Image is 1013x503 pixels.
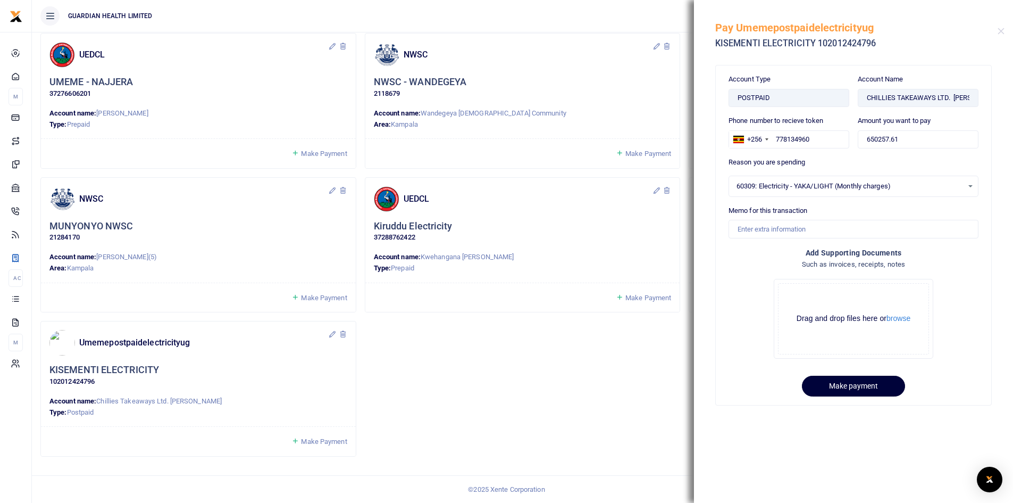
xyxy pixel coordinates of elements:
[49,109,96,117] strong: Account name:
[49,253,96,261] strong: Account name:
[49,120,67,128] strong: Type:
[67,408,94,416] span: Postpaid
[291,292,347,304] a: Make Payment
[49,220,133,233] h5: MUNYONYO NWSC
[374,88,672,100] p: 2118679
[374,220,453,233] h5: Kiruddu Electricity
[67,120,90,128] span: Prepaid
[9,269,23,287] li: Ac
[79,49,328,61] h4: UEDCL
[998,28,1004,35] button: Close
[374,109,421,117] strong: Account name:
[858,130,978,149] input: Enter a amount
[729,247,978,259] h4: Add supporting Documents
[802,376,905,397] button: Make payment
[391,120,418,128] span: Kampala
[96,109,148,117] span: [PERSON_NAME]
[96,253,157,261] span: [PERSON_NAME](5)
[729,131,772,148] div: Uganda: +256
[729,205,808,216] label: Memo for this transaction
[729,220,978,238] input: Enter extra information
[421,253,514,261] span: Kwehangana [PERSON_NAME]
[79,337,328,349] h4: Umemepostpaidelectricityug
[616,292,671,304] a: Make Payment
[736,181,963,192] span: 60309: Electricity - YAKA/LIGHT (Monthly charges)
[49,376,347,387] p: 102012424796
[374,120,391,128] strong: Area:
[301,438,347,446] span: Make Payment
[886,315,910,322] button: browse
[404,193,652,205] h4: UEDCL
[729,74,771,85] label: Account Type
[715,38,998,49] h5: KISEMENTI ELECTRICITY 102012424796
[10,10,22,23] img: logo-small
[49,76,347,99] div: Click to update
[49,88,347,100] p: 37276606201
[625,150,671,158] span: Make Payment
[79,193,328,205] h4: NWSC
[49,232,347,243] p: 21284170
[774,279,933,359] div: File Uploader
[49,397,96,405] strong: Account name:
[729,157,805,168] label: Reason you are spending
[49,364,347,387] div: Click to update
[49,408,67,416] strong: Type:
[291,147,347,160] a: Make Payment
[301,294,347,302] span: Make Payment
[729,259,978,270] h4: Such as invoices, receipts, notes
[374,253,421,261] strong: Account name:
[67,264,94,272] span: Kampala
[729,116,823,126] label: Phone number to recieve token
[391,264,414,272] span: Prepaid
[9,88,23,105] li: M
[49,364,159,376] h5: KISEMENTI ELECTRICITY
[715,21,998,34] h5: Pay Umemepostpaidelectricityug
[374,220,672,243] div: Click to update
[421,109,566,117] span: Wandegeya [DEMOGRAPHIC_DATA] Community
[374,264,391,272] strong: Type:
[96,397,222,405] span: Chillies Takeaways Ltd. [PERSON_NAME]
[625,294,671,302] span: Make Payment
[49,264,67,272] strong: Area:
[374,76,672,99] div: Click to update
[9,334,23,351] li: M
[977,467,1002,492] div: Open Intercom Messenger
[616,147,671,160] a: Make Payment
[858,74,903,85] label: Account Name
[858,116,931,126] label: Amount you want to pay
[404,49,652,61] h4: NWSC
[374,232,672,243] p: 37288762422
[778,314,928,324] div: Drag and drop files here or
[49,76,133,88] h5: UMEME - NAJJERA
[49,220,347,243] div: Click to update
[64,11,156,21] span: GUARDIAN HEALTH LIMITED
[291,435,347,448] a: Make Payment
[10,12,22,20] a: logo-small logo-large logo-large
[374,76,467,88] h5: NWSC - WANDEGEYA
[301,150,347,158] span: Make Payment
[747,134,762,145] div: +256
